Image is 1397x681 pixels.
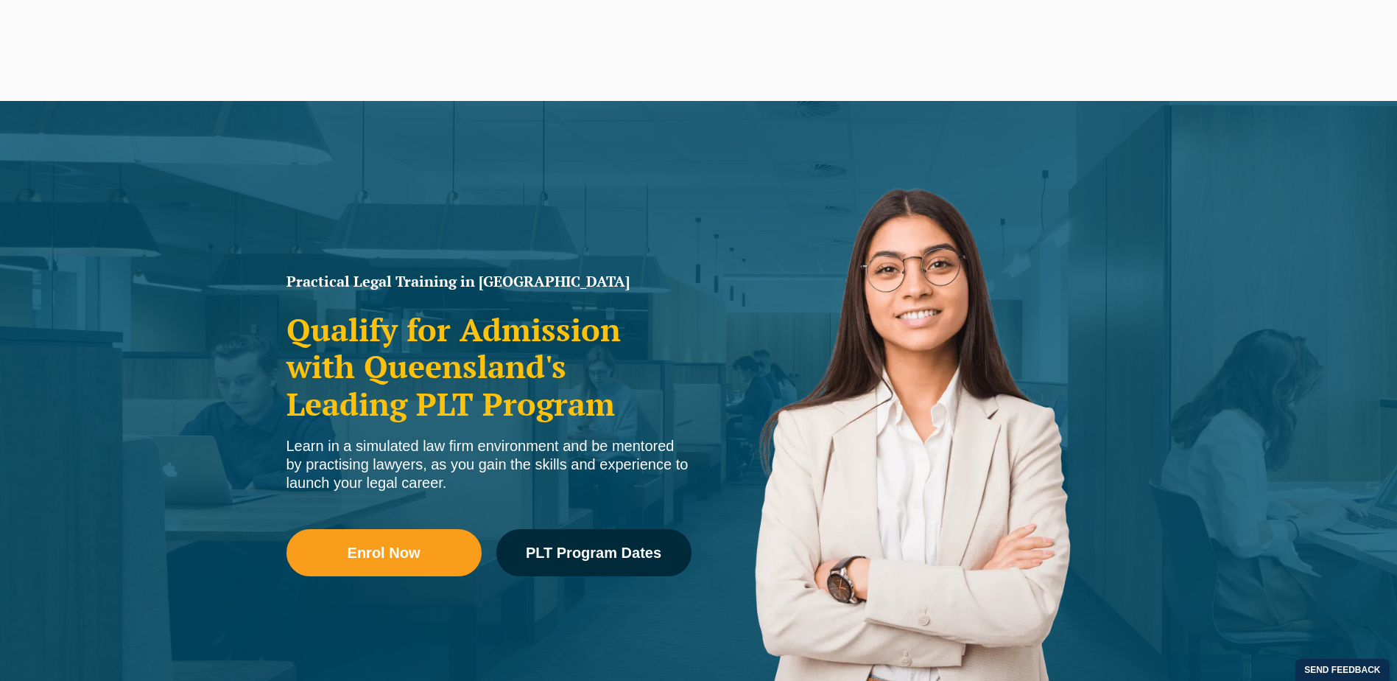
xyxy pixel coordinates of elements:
[286,274,692,289] h1: Practical Legal Training in [GEOGRAPHIC_DATA]
[526,545,661,560] span: PLT Program Dates
[286,437,692,492] div: Learn in a simulated law firm environment and be mentored by practising lawyers, as you gain the ...
[348,545,420,560] span: Enrol Now
[286,529,482,576] a: Enrol Now
[286,311,692,422] h2: Qualify for Admission with Queensland's Leading PLT Program
[496,529,692,576] a: PLT Program Dates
